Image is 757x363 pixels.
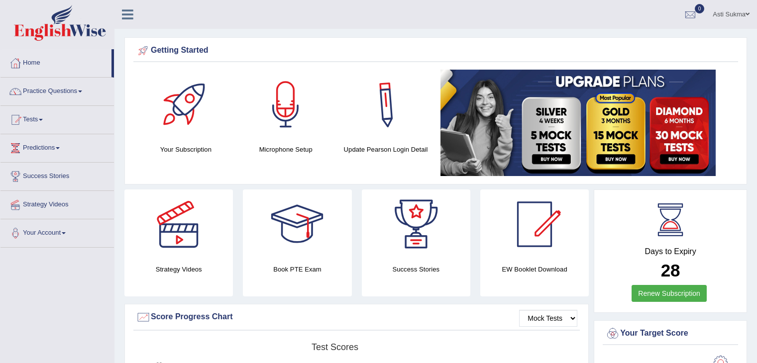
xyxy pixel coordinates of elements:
[0,219,114,244] a: Your Account
[0,49,111,74] a: Home
[440,70,716,176] img: small5.jpg
[0,134,114,159] a: Predictions
[241,144,331,155] h4: Microphone Setup
[0,106,114,131] a: Tests
[312,342,358,352] tspan: Test scores
[0,163,114,187] a: Success Stories
[480,264,589,274] h4: EW Booklet Download
[605,326,736,341] div: Your Target Score
[124,264,233,274] h4: Strategy Videos
[695,4,705,13] span: 0
[362,264,470,274] h4: Success Stories
[141,144,231,155] h4: Your Subscription
[243,264,351,274] h4: Book PTE Exam
[136,310,577,325] div: Score Progress Chart
[0,78,114,102] a: Practice Questions
[0,191,114,216] a: Strategy Videos
[632,285,707,302] a: Renew Subscription
[136,43,736,58] div: Getting Started
[341,144,431,155] h4: Update Pearson Login Detail
[661,261,680,280] b: 28
[605,247,736,256] h4: Days to Expiry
